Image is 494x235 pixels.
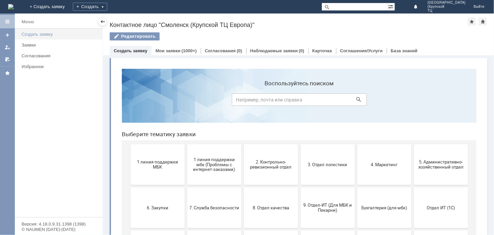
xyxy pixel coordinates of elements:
[186,185,236,190] span: Франчайзинг
[22,227,96,232] div: © NAUMEN [DATE]-[DATE]
[22,42,99,48] div: Заявки
[115,17,250,23] label: Воспользуйтесь поиском
[71,124,125,165] button: 7. Служба безопасности
[19,29,101,39] a: Создать заявку
[298,167,352,208] button: [PERSON_NAME]. Услуги ИТ для МБК (оформляет L1)
[128,167,182,208] button: Финансовый отдел
[428,9,466,13] span: ТЦ
[14,124,68,165] button: 6. Закупки
[156,48,181,53] a: Мои заявки
[22,18,34,26] div: Меню
[22,222,96,226] div: Версия: 4.18.0.9.31.1398 (1398)
[241,81,295,121] button: 4. Маркетинг
[237,48,242,53] div: (0)
[130,185,180,190] span: Финансовый отдел
[22,53,99,58] div: Согласования
[298,81,352,121] button: 5. Административно-хозяйственный отдел
[468,18,476,26] div: Добавить в избранное
[73,3,107,11] div: Создать
[186,139,236,149] span: 9. Отдел-ИТ (Для МБК и Пекарни)
[182,48,197,53] div: (1000+)
[16,228,66,233] span: не актуален
[8,4,13,9] a: Перейти на домашнюю страницу
[2,42,13,53] a: Мои заявки
[186,98,236,104] span: 3. Отдел логистики
[312,48,332,53] a: Карточка
[388,3,395,9] span: Расширенный поиск
[8,4,13,9] img: logo
[428,1,466,5] span: [GEOGRAPHIC_DATA]
[73,142,123,147] span: 7. Служба безопасности
[428,5,466,9] span: (Крупской
[184,81,238,121] button: 3. Отдел логистики
[241,124,295,165] button: Бухгалтерия (для мбк)
[114,48,147,53] a: Создать заявку
[300,96,350,106] span: 5. Административно-хозяйственный отдел
[130,142,180,147] span: 8. Отдел качества
[14,81,68,121] button: 1 линия поддержки МБК
[128,124,182,165] button: 8. Отдел качества
[298,124,352,165] button: Отдел ИТ (1С)
[73,185,123,190] span: Отдел-ИТ (Офис)
[130,96,180,106] span: 2. Контрольно-ревизионный отдел
[250,48,298,53] a: Наблюдаемые заявки
[19,40,101,50] a: Заявки
[299,48,304,53] div: (0)
[243,142,293,147] span: Бухгалтерия (для мбк)
[2,54,13,65] a: Мои согласования
[391,48,417,53] a: База знаний
[71,81,125,121] button: 1 линия поддержки мбк (Проблемы с интернет-заказами)
[22,64,91,69] div: Избранное
[184,167,238,208] button: Франчайзинг
[128,81,182,121] button: 2. Контрольно-ревизионный отдел
[5,67,360,74] header: Выберите тематику заявки
[300,180,350,195] span: [PERSON_NAME]. Услуги ИТ для МБК (оформляет L1)
[479,18,487,26] div: Сделать домашней страницей
[243,182,293,193] span: Это соглашение не активно!
[71,167,125,208] button: Отдел-ИТ (Офис)
[340,48,383,53] a: Соглашения/Услуги
[22,32,99,37] div: Создать заявку
[241,167,295,208] button: Это соглашение не активно!
[205,48,236,53] a: Согласования
[14,167,68,208] button: Отдел-ИТ (Битрикс24 и CRM)
[99,18,107,26] div: Скрыть меню
[184,124,238,165] button: 9. Отдел-ИТ (Для МБК и Пекарни)
[110,22,468,28] div: Контактное лицо "Смоленск (Крупской ТЦ Европа)"
[300,142,350,147] span: Отдел ИТ (1С)
[243,98,293,104] span: 4. Маркетинг
[2,30,13,40] a: Создать заявку
[73,93,123,109] span: 1 линия поддержки мбк (Проблемы с интернет-заказами)
[19,51,101,61] a: Согласования
[16,142,66,147] span: 6. Закупки
[16,182,66,193] span: Отдел-ИТ (Битрикс24 и CRM)
[16,96,66,106] span: 1 линия поддержки МБК
[115,30,250,42] input: Например, почта или справка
